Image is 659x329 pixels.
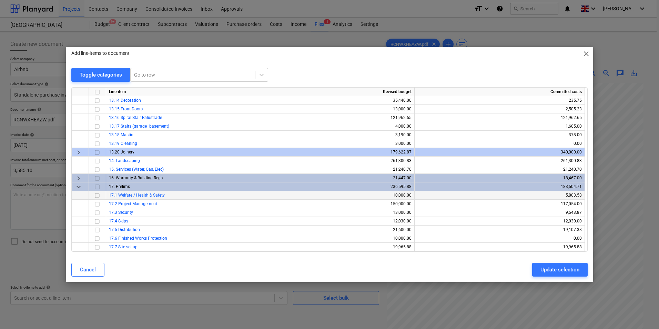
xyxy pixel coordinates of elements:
[247,200,412,208] div: 150,000.00
[417,165,582,174] div: 21,240.70
[417,105,582,113] div: 2,505.23
[247,148,412,157] div: 179,622.87
[247,243,412,251] div: 19,965.88
[247,96,412,105] div: 35,440.00
[417,113,582,122] div: 121,962.65
[247,105,412,113] div: 13,000.00
[417,96,582,105] div: 235.75
[109,245,138,249] a: 17.7 Site set-up
[247,234,412,243] div: 10,000.00
[109,236,167,241] a: 17.6 Finished Works Protection
[109,210,133,215] a: 17.3 Security
[106,88,244,96] div: Line-item
[247,113,412,122] div: 121,962.65
[71,50,130,57] p: Add line-items to document
[417,208,582,217] div: 9,543.87
[417,131,582,139] div: 378.00
[109,184,130,189] span: 17. Prelims
[417,174,582,182] div: 18,467.00
[74,148,83,157] span: keyboard_arrow_right
[247,226,412,234] div: 21,600.00
[71,263,104,277] button: Cancel
[417,243,582,251] div: 19,965.88
[109,107,143,111] a: 13.15 Front Doors
[247,208,412,217] div: 13,000.00
[247,182,412,191] div: 236,595.88
[109,201,157,206] a: 17.2 Project Management
[247,131,412,139] div: 3,190.00
[109,98,141,103] a: 13.14 Decoration
[625,296,659,329] iframe: Chat Widget
[417,226,582,234] div: 19,107.38
[417,191,582,200] div: 5,803.58
[540,265,579,274] div: Update selection
[80,70,122,79] div: Toggle categories
[80,265,96,274] div: Cancel
[247,174,412,182] div: 21,447.00
[109,176,163,180] span: 16. Warranty & Building Regs
[417,182,582,191] div: 183,504.71
[247,139,412,148] div: 3,000.00
[415,88,585,96] div: Committed costs
[109,115,162,120] a: 13.16 Spiral Stair Balustrade
[74,174,83,182] span: keyboard_arrow_right
[247,122,412,131] div: 4,000.00
[244,88,415,96] div: Revised budget
[417,139,582,148] div: 0.00
[74,183,83,191] span: keyboard_arrow_down
[417,217,582,226] div: 12,030.00
[109,167,164,172] a: 15. Services (Water, Gas, Elec)
[417,200,582,208] div: 117,054.00
[417,157,582,165] div: 261,300.83
[109,193,165,198] a: 17.1 Welfare / Health & Safety
[532,263,588,277] button: Update selection
[247,191,412,200] div: 10,000.00
[247,217,412,226] div: 12,030.00
[247,165,412,174] div: 21,240.70
[417,122,582,131] div: 1,605.00
[109,227,140,232] a: 17.5 Distribution
[109,141,137,146] a: 13.19 Cleaning
[71,68,130,82] button: Toggle categories
[109,150,134,154] span: 13.20 Joinery
[109,219,128,223] a: 17.4 Skips
[417,148,582,157] div: 340,000.00
[109,124,169,129] a: 13.17 Stairs (garage+basement)
[109,132,133,137] a: 13.18 Mastic
[582,50,590,58] span: close
[109,158,140,163] a: 14. Landscaping
[417,234,582,243] div: 0.00
[247,157,412,165] div: 261,300.83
